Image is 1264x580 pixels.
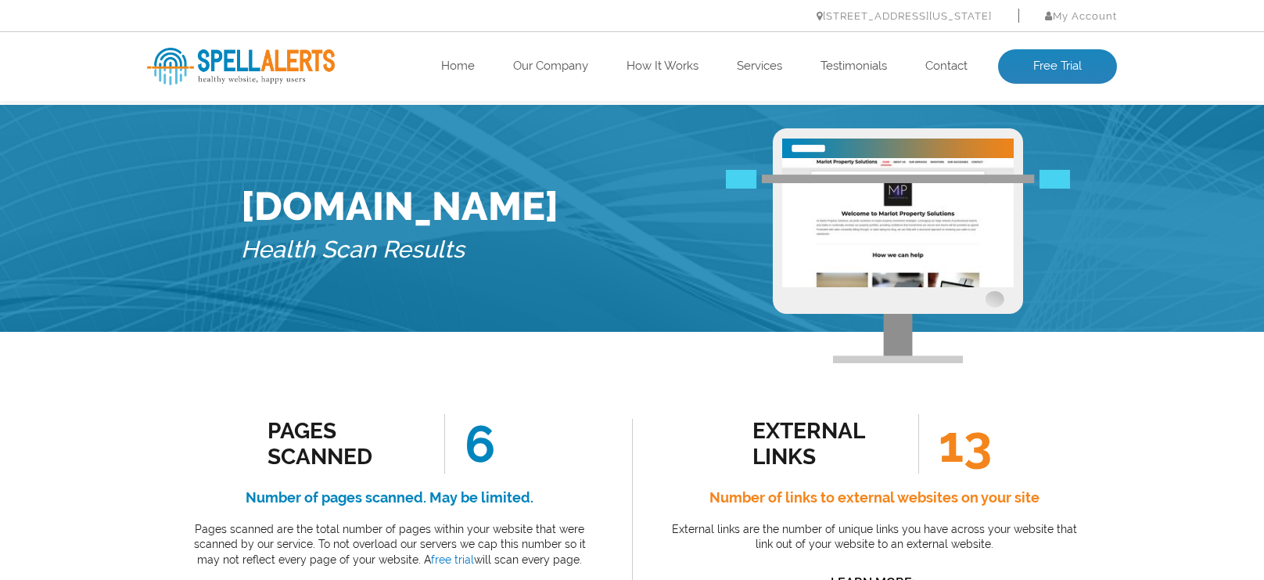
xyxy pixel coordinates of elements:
[667,485,1082,510] h4: Number of links to external websites on your site
[241,229,558,271] h5: Health Scan Results
[182,522,597,568] p: Pages scanned are the total number of pages within your website that were scanned by our service....
[182,485,597,510] h4: Number of pages scanned. May be limited.
[782,158,1014,287] img: Free Website Analysis
[773,128,1023,363] img: Free Webiste Analysis
[667,522,1082,553] p: External links are the number of unique links you have across your website that link out of your ...
[918,414,992,474] span: 13
[268,418,409,470] div: Pages Scanned
[431,553,474,566] a: free trial
[752,418,894,470] div: external links
[241,183,558,229] h1: [DOMAIN_NAME]
[726,173,1070,192] img: Free Webiste Analysis
[444,414,495,474] span: 6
